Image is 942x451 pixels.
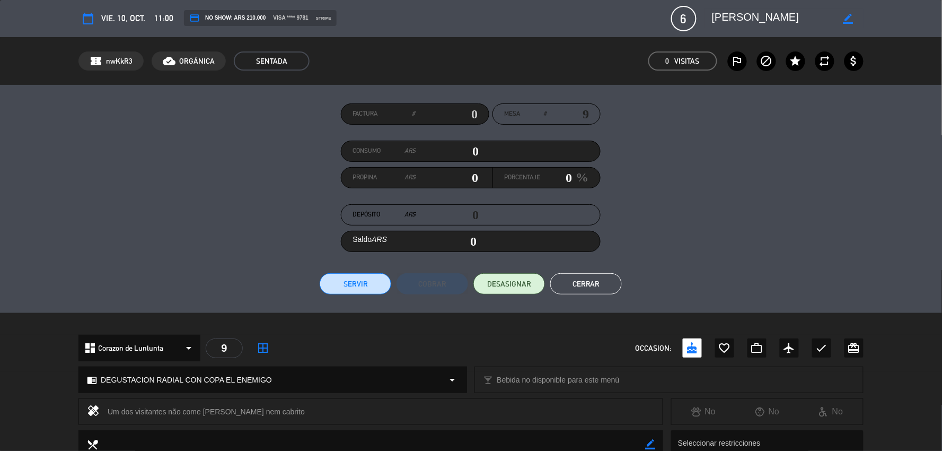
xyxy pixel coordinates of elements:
i: cake [686,342,699,354]
i: airplanemode_active [783,342,796,354]
label: Propina [353,172,416,183]
i: chrome_reader_mode [87,375,97,385]
i: calendar_today [82,12,94,25]
span: SENTADA [234,51,310,71]
i: healing [87,404,100,419]
div: 9 [206,339,243,358]
em: Visitas [675,55,700,67]
i: favorite_border [718,342,731,354]
span: ORGÁNICA [179,55,215,67]
span: DEGUSTACION RADIAL CON COPA EL ENEMIGO [101,374,272,386]
input: 0 [416,170,479,186]
div: Um dos visitantes não come [PERSON_NAME] nem cabrito [108,404,655,419]
i: block [760,55,773,67]
input: number [547,106,589,122]
i: check [815,342,828,354]
button: calendar_today [78,9,98,28]
i: border_color [843,14,853,24]
span: confirmation_number [90,55,102,67]
span: nwKkR3 [106,55,133,67]
span: Mesa [504,109,520,119]
i: arrow_drop_down [446,374,459,386]
span: 0 [666,55,670,67]
i: credit_card [189,13,200,23]
span: 6 [671,6,697,31]
label: Consumo [353,146,416,157]
em: ARS [404,210,416,220]
em: # [543,109,547,119]
span: Corazon de Lunlunta [99,342,164,354]
input: 0 [540,170,572,186]
span: Bebida no disponible para este menú [497,374,619,386]
input: 0 [416,143,479,159]
label: Factura [353,109,415,119]
span: DESASIGNAR [487,279,531,290]
i: repeat [818,55,831,67]
i: dashboard [84,342,96,354]
div: No [672,405,735,419]
button: Servir [320,273,391,294]
div: No [735,405,799,419]
button: Cobrar [397,273,468,294]
em: # [412,109,415,119]
em: ARS [404,172,416,183]
i: arrow_drop_down [182,342,195,354]
i: outlined_flag [731,55,744,67]
i: work_outline [751,342,763,354]
i: star [789,55,802,67]
i: local_bar [483,375,493,385]
em: % [572,167,588,188]
em: ARS [372,235,387,244]
button: Cerrar [550,273,622,294]
i: border_color [645,439,655,449]
i: border_all [257,342,269,354]
div: No [799,405,863,419]
i: cloud_done [163,55,175,67]
span: OCCASION: [636,342,672,354]
label: Saldo [353,233,387,246]
label: Depósito [353,210,416,220]
span: NO SHOW: ARS 210.000 [189,13,266,23]
button: DESASIGNAR [473,273,545,294]
span: 11:00 [154,12,173,25]
input: 0 [415,106,478,122]
span: vie. 10, oct. [101,12,145,25]
i: card_giftcard [848,342,860,354]
i: attach_money [848,55,860,67]
i: local_dining [86,438,98,450]
label: Porcentaje [504,172,540,183]
span: stripe [316,15,331,22]
em: ARS [404,146,416,157]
